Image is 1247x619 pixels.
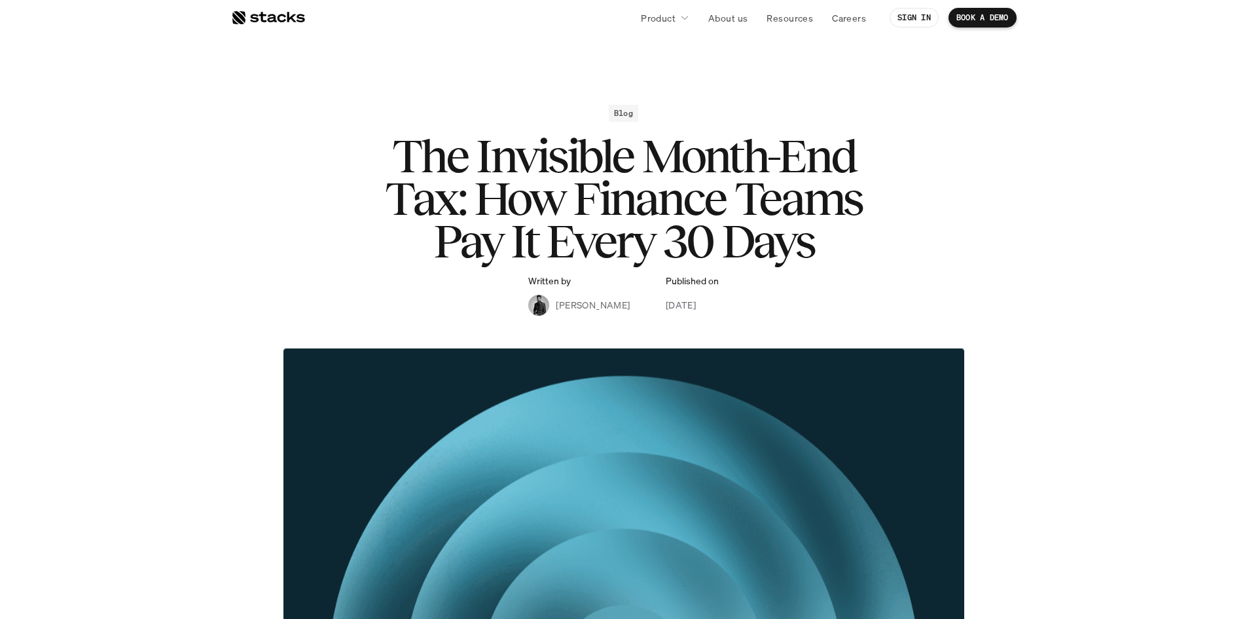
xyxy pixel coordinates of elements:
a: BOOK A DEMO [949,8,1017,28]
p: Published on [666,276,719,287]
p: [DATE] [666,298,696,312]
p: Careers [832,11,866,25]
p: Resources [767,11,813,25]
p: BOOK A DEMO [956,13,1009,22]
p: Written by [528,276,571,287]
p: SIGN IN [897,13,931,22]
a: Careers [824,6,874,29]
h1: The Invisible Month-End Tax: How Finance Teams Pay It Every 30 Days [362,135,886,262]
h2: Blog [614,109,633,118]
p: Product [641,11,676,25]
p: About us [708,11,748,25]
a: SIGN IN [890,8,939,28]
a: About us [700,6,755,29]
p: [PERSON_NAME] [556,298,630,312]
a: Resources [759,6,821,29]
